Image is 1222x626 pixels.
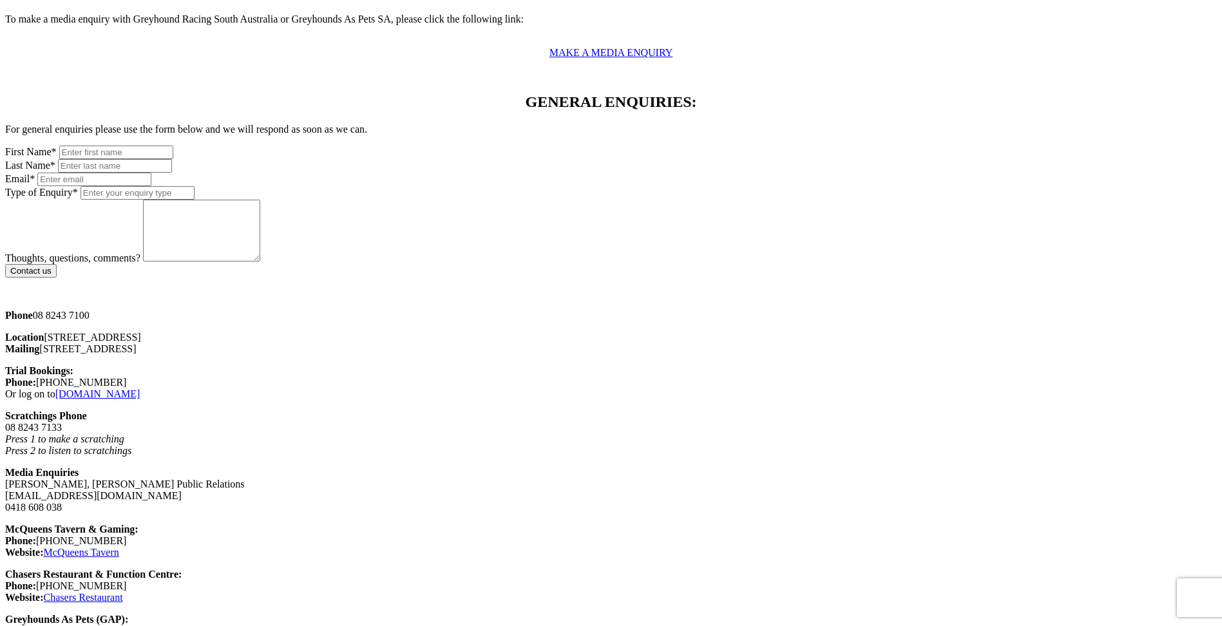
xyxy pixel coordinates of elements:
[5,332,1217,355] p: [STREET_ADDRESS] [STREET_ADDRESS]
[5,264,57,278] input: Contact us
[81,186,195,200] input: Enter your enquiry type
[5,614,128,625] b: Greyhounds As Pets (GAP):
[5,569,1217,603] p: [PHONE_NUMBER]
[5,252,140,263] label: Thoughts, questions, comments?
[549,47,673,58] a: MAKE A MEDIA ENQUIRY
[135,524,138,535] b: :
[5,524,1217,558] p: [PHONE_NUMBER]
[5,14,1217,37] p: To make a media enquiry with Greyhound Racing South Australia or Greyhounds As Pets SA, please cl...
[5,343,39,354] strong: Mailing
[5,310,33,321] strong: Phone
[5,124,1217,135] p: For general enquiries please use the form below and we will respond as soon as we can.
[5,592,44,603] strong: Website:
[5,332,44,343] strong: Location
[525,93,696,110] span: GENERAL ENQUIRIES:
[55,388,140,399] a: [DOMAIN_NAME]
[5,569,178,580] strong: Chasers Restaurant & Function Centre
[59,146,173,159] input: Enter first name
[37,173,151,186] input: Enter email
[5,310,1217,321] p: 08 8243 7100
[5,146,57,157] label: First Name
[58,159,172,173] input: Enter last name
[5,187,78,198] label: Type of Enquiry
[5,467,1217,513] p: [PERSON_NAME], [PERSON_NAME] Public Relations [EMAIL_ADDRESS][DOMAIN_NAME] 0418 608 038
[44,592,123,603] a: Chasers Restaurant
[5,410,1217,457] p: 08 8243 7133
[5,410,87,421] strong: Scratchings Phone
[5,377,36,388] strong: Phone:
[5,547,44,558] strong: Website:
[5,160,55,171] label: Last Name
[44,547,119,558] a: McQueens Tavern
[5,365,73,376] b: Trial Bookings:
[5,467,79,478] strong: Media Enquiries
[178,569,182,580] b: :
[5,580,36,591] strong: Phone:
[5,524,135,535] strong: McQueens Tavern & Gaming
[5,173,37,184] label: Email
[5,433,131,456] em: Press 1 to make a scratching Press 2 to listen to scratchings
[5,535,36,546] strong: Phone:
[5,365,1217,400] p: [PHONE_NUMBER] Or log on to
